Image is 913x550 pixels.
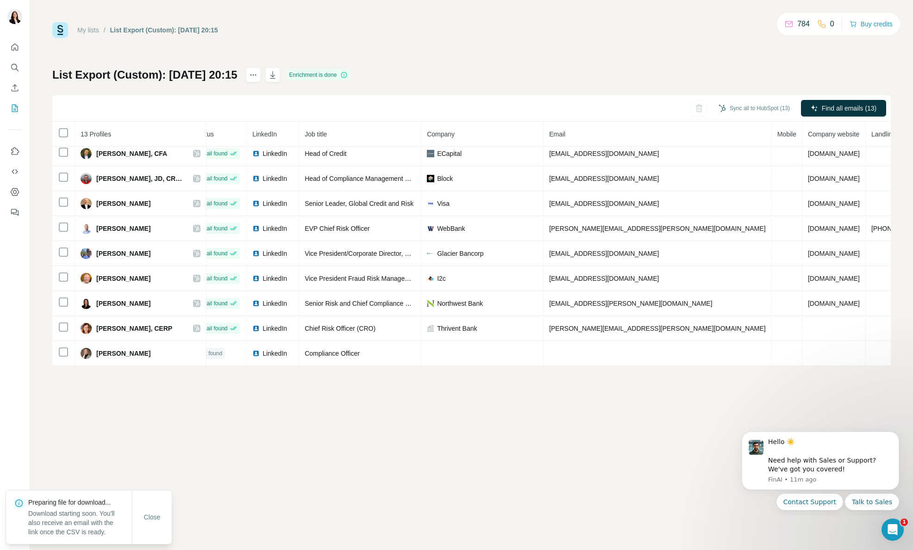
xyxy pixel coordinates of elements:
span: [EMAIL_ADDRESS][DOMAIN_NAME] [549,175,659,182]
span: [DOMAIN_NAME] [808,200,860,207]
img: company-logo [427,150,434,157]
span: [DOMAIN_NAME] [808,250,860,257]
span: Email found [198,249,227,258]
span: LinkedIn [263,174,287,183]
span: Vice President/Corporate Director, Risk Management [305,250,457,257]
img: company-logo [427,275,434,282]
span: Head of Credit [305,150,346,157]
span: LinkedIn [263,249,287,258]
span: [PERSON_NAME], JD, CRCM [96,174,184,183]
img: LinkedIn logo [252,150,260,157]
iframe: Intercom live chat [882,519,904,541]
span: [DOMAIN_NAME] [808,225,860,232]
span: WebBank [437,224,465,233]
img: Avatar [81,348,92,359]
span: Northwest Bank [437,299,483,308]
img: LinkedIn logo [252,225,260,232]
h1: List Export (Custom): [DATE] 20:15 [52,68,238,82]
span: Job title [305,130,327,138]
span: [PERSON_NAME][EMAIL_ADDRESS][PERSON_NAME][DOMAIN_NAME] [549,225,766,232]
button: actions [246,68,261,82]
button: Find all emails (13) [801,100,886,117]
img: LinkedIn logo [252,350,260,357]
img: Avatar [81,298,92,309]
span: Landline [871,130,896,138]
span: [PERSON_NAME] [96,249,150,258]
span: [DOMAIN_NAME] [808,275,860,282]
span: Visa [437,199,450,208]
p: Download starting soon. You'll also receive an email with the link once the CSV is ready. [28,509,132,537]
img: company-logo [427,250,434,257]
img: Avatar [81,323,92,334]
span: Vice President Fraud Risk Management and Dispute Operations [305,275,489,282]
span: Compliance Officer [305,350,360,357]
img: LinkedIn logo [252,300,260,307]
span: [EMAIL_ADDRESS][DOMAIN_NAME] [549,275,659,282]
button: Feedback [7,204,22,221]
span: Email [549,130,565,138]
img: company-logo [427,200,434,207]
button: Search [7,59,22,76]
img: LinkedIn logo [252,175,260,182]
span: [DOMAIN_NAME] [808,300,860,307]
div: List Export (Custom): [DATE] 20:15 [110,25,218,35]
img: Surfe Logo [52,22,68,38]
span: Email found [198,274,227,283]
span: [EMAIL_ADDRESS][PERSON_NAME][DOMAIN_NAME] [549,300,712,307]
img: Avatar [81,148,92,159]
li: / [104,25,106,35]
iframe: Intercom notifications message [728,423,913,516]
img: Avatar [81,173,92,184]
span: [PERSON_NAME] [96,199,150,208]
img: LinkedIn logo [252,250,260,257]
span: LinkedIn [263,299,287,308]
span: [EMAIL_ADDRESS][DOMAIN_NAME] [549,150,659,157]
img: LinkedIn logo [252,275,260,282]
span: Find all emails (13) [822,104,876,113]
span: LinkedIn [263,199,287,208]
span: LinkedIn [263,149,287,158]
img: Avatar [81,198,92,209]
div: Enrichment is done [287,69,351,80]
span: Close [144,513,161,522]
span: Senior Risk and Chief Compliance Officer, SVP [305,300,440,307]
img: company-logo [427,300,434,307]
span: [PERSON_NAME] [96,224,150,233]
span: [DOMAIN_NAME] [808,150,860,157]
button: Enrich CSV [7,80,22,96]
button: Dashboard [7,184,22,200]
span: Email found [198,299,227,308]
span: [EMAIL_ADDRESS][DOMAIN_NAME] [549,200,659,207]
span: [DOMAIN_NAME] [808,175,860,182]
span: Not found [198,349,222,358]
span: Company website [808,130,859,138]
button: Buy credits [850,18,893,31]
button: Close [138,509,167,525]
p: 0 [830,19,834,30]
span: [EMAIL_ADDRESS][DOMAIN_NAME] [549,250,659,257]
span: [PERSON_NAME], CERP [96,324,172,333]
img: Avatar [81,223,92,234]
span: LinkedIn [252,130,277,138]
span: 13 Profiles [81,130,111,138]
span: LinkedIn [263,274,287,283]
span: [PERSON_NAME][EMAIL_ADDRESS][PERSON_NAME][DOMAIN_NAME] [549,325,766,332]
button: Quick start [7,39,22,56]
img: company-logo [427,175,434,182]
p: 784 [797,19,810,30]
span: Mobile [777,130,796,138]
span: Company [427,130,455,138]
span: Email found [198,174,227,183]
span: 1 [900,519,908,526]
img: LinkedIn logo [252,200,260,207]
span: Glacier Bancorp [437,249,483,258]
img: Avatar [7,9,22,24]
a: My lists [77,26,99,34]
span: Email found [198,224,227,233]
